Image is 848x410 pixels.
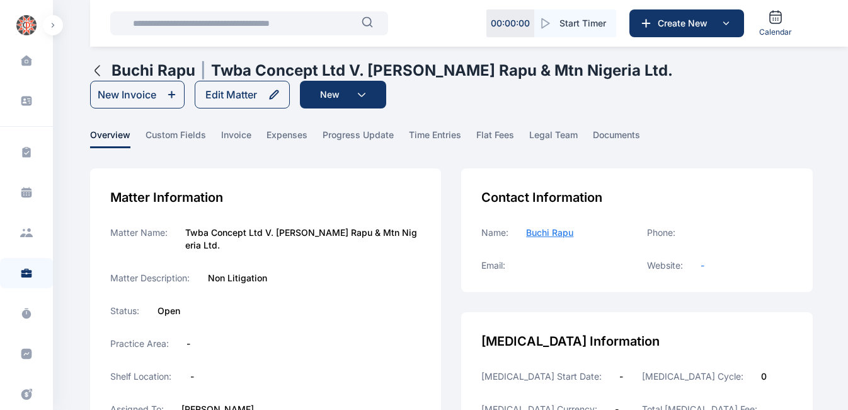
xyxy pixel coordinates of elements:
[481,332,793,350] div: [MEDICAL_DATA] Information
[266,129,323,148] a: expenses
[110,370,173,383] label: Shelf Location:
[323,129,394,148] span: progress update
[642,370,743,383] label: [MEDICAL_DATA] Cycle:
[158,305,180,317] label: Open
[323,129,409,148] a: progress update
[476,129,529,148] a: flat fees
[653,17,718,30] span: Create New
[559,17,606,30] span: Start Timer
[185,226,421,252] label: Twba Concept Ltd V. [PERSON_NAME] Rapu & Mtn Nigeria Ltd.
[481,189,793,206] div: Contact Information
[759,27,792,37] span: Calendar
[300,81,386,108] button: New
[593,129,640,148] span: documents
[481,226,508,239] label: Name:
[754,4,797,42] a: Calendar
[112,61,195,81] h1: Buchi Rapu
[526,226,573,239] a: Buchi Rapu
[529,129,578,148] span: legal team
[208,272,267,284] label: Non Litigation
[481,259,505,272] label: Email:
[205,87,257,102] div: Edit Matter
[110,337,169,350] label: Practice Area:
[266,129,307,148] span: expenses
[98,87,156,102] div: New Invoice
[593,129,655,148] a: documents
[491,17,530,30] p: 00 : 00 : 00
[200,61,206,81] span: |
[190,370,194,383] label: -
[90,129,130,148] span: overview
[90,129,146,148] a: overview
[629,9,744,37] button: Create New
[221,129,266,148] a: invoice
[619,370,623,383] label: -
[110,305,140,317] label: Status:
[409,129,476,148] a: time entries
[534,9,616,37] button: Start Timer
[481,370,602,383] label: [MEDICAL_DATA] Start Date:
[90,81,185,108] button: New Invoice
[476,129,514,148] span: flat fees
[110,226,168,252] label: Matter Name:
[146,129,206,148] span: custom fields
[701,259,704,272] a: -
[529,129,593,148] a: legal team
[110,272,190,284] label: Matter Description:
[647,226,675,239] label: Phone:
[146,129,221,148] a: custom fields
[211,61,673,81] h1: Twba Concept Ltd V. [PERSON_NAME] Rapu & Mtn Nigeria Ltd.
[761,370,767,383] label: 0
[409,129,461,148] span: time entries
[110,189,421,206] div: Matter Information
[526,227,573,238] span: Buchi Rapu
[186,337,190,350] label: -
[195,81,290,108] button: Edit Matter
[647,259,683,272] label: Website:
[221,129,251,148] span: invoice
